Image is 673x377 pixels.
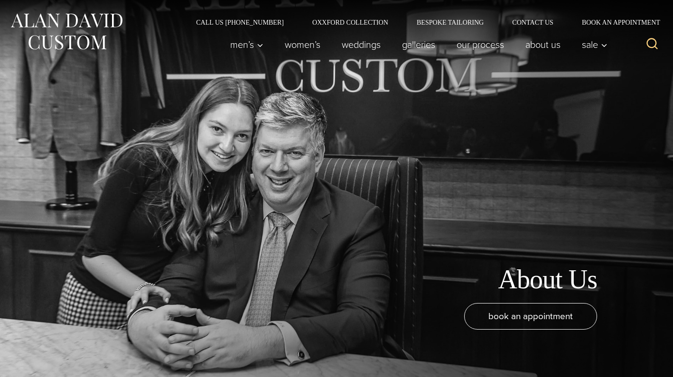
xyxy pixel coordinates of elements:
[568,19,664,26] a: Book an Appointment
[230,40,263,49] span: Men’s
[488,309,573,323] span: book an appointment
[515,35,571,54] a: About Us
[392,35,446,54] a: Galleries
[182,19,298,26] a: Call Us [PHONE_NUMBER]
[274,35,331,54] a: Women’s
[182,19,664,26] nav: Secondary Navigation
[498,19,568,26] a: Contact Us
[331,35,392,54] a: weddings
[582,40,608,49] span: Sale
[498,264,597,295] h1: About Us
[220,35,613,54] nav: Primary Navigation
[446,35,515,54] a: Our Process
[641,33,664,56] button: View Search Form
[464,303,597,330] a: book an appointment
[9,10,123,53] img: Alan David Custom
[402,19,498,26] a: Bespoke Tailoring
[298,19,402,26] a: Oxxford Collection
